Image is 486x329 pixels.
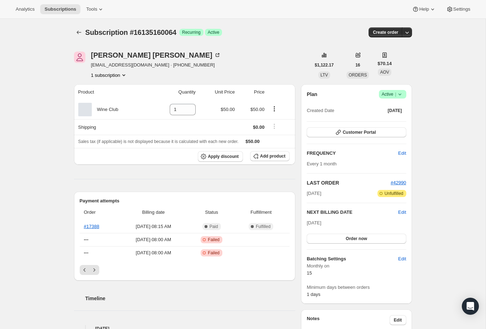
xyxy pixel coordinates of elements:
span: Failed [208,250,220,256]
h6: Batching Settings [307,255,398,262]
th: Price [237,84,266,100]
button: [DATE] [384,106,406,116]
span: Add product [260,153,285,159]
span: Subscriptions [44,6,76,12]
span: [DATE] [307,190,321,197]
th: Quantity [149,84,198,100]
h3: Notes [307,315,390,325]
h2: Timeline [85,295,296,302]
div: [PERSON_NAME] [PERSON_NAME] [91,52,221,59]
button: Edit [394,148,410,159]
span: AOV [380,70,389,75]
button: Analytics [11,4,39,14]
span: [DATE] · 08:00 AM [120,249,186,256]
button: Subscriptions [74,27,84,37]
button: #42990 [391,179,406,186]
h2: LAST ORDER [307,179,391,186]
span: Edit [398,150,406,157]
th: Order [80,205,118,220]
a: #17388 [84,224,99,229]
span: Recurring [182,30,201,35]
span: $50.00 [221,107,235,112]
span: Monthly on [307,262,406,270]
span: Fulfillment [237,209,285,216]
span: Timothy Cobb [74,52,85,63]
span: Customer Portal [343,129,376,135]
span: Edit [398,255,406,262]
span: $50.00 [245,139,260,144]
h2: NEXT BILLING DATE [307,209,398,216]
button: Subscriptions [40,4,80,14]
th: Unit Price [198,84,237,100]
button: Edit [398,209,406,216]
span: Failed [208,237,220,243]
span: $1,122.17 [315,62,334,68]
h2: Plan [307,91,317,98]
span: Settings [453,6,470,12]
span: --- [84,237,89,242]
span: $50.00 [250,107,265,112]
button: Order now [307,234,406,244]
div: Open Intercom Messenger [462,298,479,315]
span: --- [84,250,89,255]
button: Product actions [91,71,127,79]
button: Customer Portal [307,127,406,137]
span: LTV [321,73,328,78]
span: Active [382,91,403,98]
nav: Pagination [80,265,290,275]
div: Wine Club [92,106,118,113]
span: Subscription #16135160064 [85,28,176,36]
span: $70.14 [377,60,392,67]
span: Create order [373,30,398,35]
button: Apply discount [198,151,243,162]
span: Active [208,30,220,35]
span: [DATE] · 08:15 AM [120,223,186,230]
button: Settings [442,4,475,14]
button: Tools [82,4,109,14]
span: [EMAIL_ADDRESS][DOMAIN_NAME] · [PHONE_NUMBER] [91,62,221,69]
button: Edit [390,315,406,325]
a: #42990 [391,180,406,185]
button: Next [89,265,99,275]
span: Apply discount [208,154,239,159]
span: [DATE] [388,108,402,113]
button: Product actions [269,105,280,113]
span: $0.00 [253,124,265,130]
span: Analytics [16,6,35,12]
span: [DATE] · 08:00 AM [120,236,186,243]
button: $1,122.17 [311,60,338,70]
span: 1 days [307,292,320,297]
span: Created Date [307,107,334,114]
button: Create order [369,27,402,37]
span: ORDERS [349,73,367,78]
h2: Payment attempts [80,197,290,205]
span: Status [191,209,232,216]
span: Fulfilled [256,224,270,229]
span: Tools [86,6,97,12]
span: 15 [307,270,312,276]
th: Product [74,84,149,100]
span: Order now [346,236,367,242]
span: Billing date [120,209,186,216]
span: | [395,91,396,97]
th: Shipping [74,119,149,135]
span: Help [419,6,429,12]
button: Add product [250,151,290,161]
span: Every 1 month [307,161,337,166]
span: Unfulfilled [385,191,403,196]
span: Paid [210,224,218,229]
button: Edit [394,253,410,265]
span: Sales tax (if applicable) is not displayed because it is calculated with each new order. [78,139,239,144]
button: Shipping actions [269,122,280,130]
span: Minimum days between orders [307,284,406,291]
button: Previous [80,265,90,275]
h2: FREQUENCY [307,150,398,157]
span: [DATE] [307,220,321,225]
button: Help [408,4,440,14]
span: 16 [355,62,360,68]
span: Edit [394,317,402,323]
button: 16 [351,60,364,70]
